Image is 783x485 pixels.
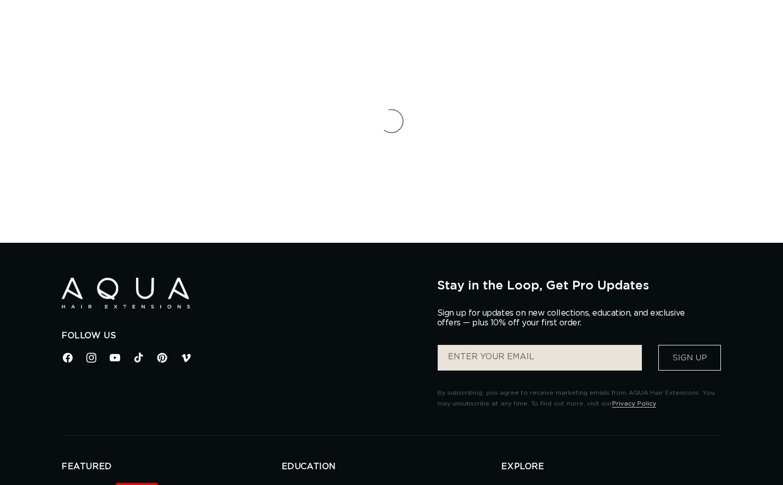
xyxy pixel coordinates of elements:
input: ENTER YOUR EMAIL [438,345,642,371]
p: By subscribing, you agree to receive marketing emails from AQUA Hair Extensions. You may unsubscr... [437,387,721,410]
h2: EDUCATION [282,461,502,472]
img: Aqua Hair Extensions [62,278,190,309]
h2: FEATURED [62,461,282,472]
h2: Follow Us [62,331,422,341]
h2: EXPLORE [501,461,721,472]
button: Sign Up [658,345,721,371]
p: Sign up for updates on new collections, education, and exclusive offers — plus 10% off your first... [437,308,694,328]
h2: Stay in the Loop, Get Pro Updates [437,278,721,292]
a: Privacy Policy [612,400,656,406]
